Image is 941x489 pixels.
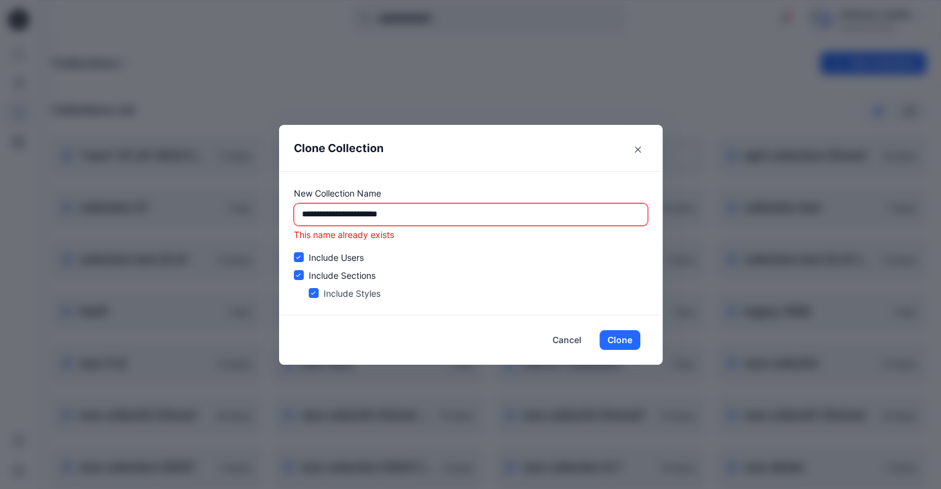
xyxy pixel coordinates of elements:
[309,251,364,264] p: Include Users
[628,140,648,159] button: Close
[294,228,648,241] p: This name already exists
[544,330,590,350] button: Cancel
[309,269,376,282] p: Include Sections
[279,125,663,171] header: Clone Collection
[294,187,648,200] p: New Collection Name
[324,287,380,300] p: Include Styles
[599,330,640,350] button: Clone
